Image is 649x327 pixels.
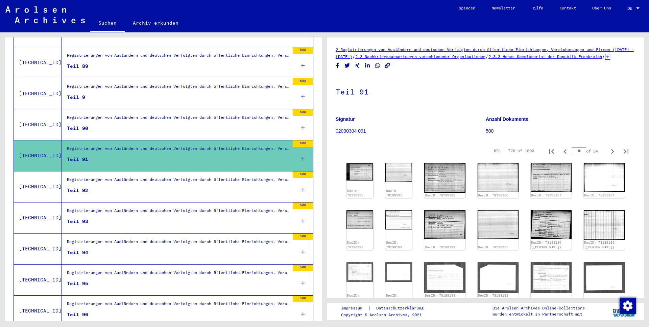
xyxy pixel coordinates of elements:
p: wurden entwickelt in Partnerschaft mit [492,311,585,317]
img: Zustimmung ändern [620,298,636,314]
td: [TECHNICAL_ID] [14,78,62,109]
a: DocID: 78198190 ([PERSON_NAME]) [531,241,561,249]
div: Registrierungen von Ausländern und deutschen Verfolgten durch öffentliche Einrichtungen, Versiche... [67,270,289,279]
a: Archiv erkunden [125,15,187,31]
td: [TECHNICAL_ID] [14,233,62,264]
a: DocID: 78198186 [478,193,508,197]
div: Teil 92 [67,187,88,194]
a: DocID: 78198188 [386,241,402,249]
a: 2 Registrierungen von Ausländern und deutschen Verfolgten durch öffentliche Einrichtungen, Versic... [336,47,634,59]
div: 500 [293,140,313,147]
img: yv_logo.png [611,303,637,320]
img: 001.jpg [531,262,572,293]
button: Previous page [558,144,572,158]
a: DocID: 78198193 ([PERSON_NAME]) [425,294,455,302]
div: Teil 93 [67,218,88,225]
a: DocID: 78198189 [425,245,455,249]
h1: Teil 91 [336,76,635,106]
img: 001.jpg [531,210,572,239]
div: Registrierungen von Ausländern und deutschen Verfolgten durch öffentliche Einrichtungen, Versiche... [67,83,289,93]
p: 500 [486,128,635,135]
div: Zustimmung ändern [619,297,635,314]
a: Suchen [90,15,125,32]
img: 001.jpg [531,163,572,192]
div: of 34 [572,148,606,154]
img: 002.jpg [478,163,519,192]
img: 002.jpg [478,262,519,293]
div: Registrierungen von Ausländern und deutschen Verfolgten durch öffentliche Einrichtungen, Versiche... [67,114,289,124]
div: 500 [293,171,313,178]
div: Registrierungen von Ausländern und deutschen Verfolgten durch öffentliche Einrichtungen, Versiche... [67,145,289,155]
div: 500 [293,265,313,271]
button: Copy link [384,61,391,70]
img: 001.jpg [424,262,465,293]
a: DocID: 78198193 ([PERSON_NAME]) [478,294,508,302]
a: DocID: 78198187 [584,193,615,197]
a: DocID: 78198185 [386,189,402,197]
td: [TECHNICAL_ID] [14,47,62,78]
div: 500 [293,234,313,240]
b: Anzahl Dokumente [486,116,528,122]
img: 002.jpg [385,262,412,282]
div: 500 [293,47,313,54]
a: DocID: 78198188 [347,241,363,249]
a: DocID: 78198192 [386,294,402,302]
td: [TECHNICAL_ID] [14,171,62,202]
button: Share on Twitter [344,61,351,70]
img: 001.jpg [424,210,465,239]
button: Share on Facebook [334,61,341,70]
div: Registrierungen von Ausländern und deutschen Verfolgten durch öffentliche Einrichtungen, Versiche... [67,301,289,310]
div: Registrierungen von Ausländern und deutschen Verfolgten durch öffentliche Einrichtungen, Versiche... [67,239,289,248]
a: DocID: 78198187 [531,193,561,197]
div: Registrierungen von Ausländern und deutschen Verfolgten durch öffentliche Einrichtungen, Versiche... [67,52,289,62]
div: Teil 95 [67,280,88,287]
div: 500 [293,202,313,209]
a: DocID: 78198192 [347,294,363,302]
a: 02030304 091 [336,128,366,134]
div: Teil 94 [67,249,88,256]
img: 002.jpg [584,210,625,240]
a: 2.3.3 Hohes Kommissariat der Republik Frankreich [488,54,602,59]
div: Registrierungen von Ausländern und deutschen Verfolgten durch öffentliche Einrichtungen, Versiche... [67,208,289,217]
a: Impressum [341,305,368,312]
td: [TECHNICAL_ID] [14,109,62,140]
button: Share on WhatsApp [374,61,381,70]
a: DocID: 78198186 [425,193,455,197]
img: 001.jpg [424,163,465,192]
img: 002.jpg [584,262,625,293]
p: Copyright © Arolsen Archives, 2021 [341,312,432,318]
td: [TECHNICAL_ID] [14,202,62,233]
b: Signatur [336,116,355,122]
a: DocID: 78198189 [478,245,508,249]
td: [TECHNICAL_ID] [14,140,62,171]
a: DocID: 78198185 [347,189,363,197]
button: Share on Xing [354,61,361,70]
img: 001.jpg [346,163,373,181]
img: 002.jpg [478,210,519,239]
a: Datenschutzerklärung [371,305,432,312]
div: Teil 90 [67,125,88,132]
button: Next page [606,144,619,158]
div: 500 [293,296,313,302]
div: Registrierungen von Ausländern und deutschen Verfolgten durch öffentliche Einrichtungen, Versiche... [67,176,289,186]
button: First page [545,144,558,158]
button: Share on LinkedIn [364,61,371,70]
span: / [485,53,488,59]
img: 002.jpg [385,163,412,182]
img: 001.jpg [346,262,373,282]
span: / [352,53,355,59]
a: DocID: 78198190 ([PERSON_NAME]) [584,241,615,249]
div: Teil 89 [67,63,88,70]
img: 001.jpg [346,210,373,229]
img: 002.jpg [584,163,625,192]
div: Teil 9 [67,94,85,101]
div: Teil 96 [67,311,88,318]
td: [TECHNICAL_ID] [14,264,62,295]
td: [TECHNICAL_ID] [14,295,62,326]
a: 2.3 Nachkriegsauswertungen verschiedener Organisationen [355,54,485,59]
p: Die Arolsen Archives Online-Collections [492,305,585,311]
div: 500 [293,78,313,85]
span: DE [627,6,635,11]
div: | [341,305,432,312]
div: 500 [293,109,313,116]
